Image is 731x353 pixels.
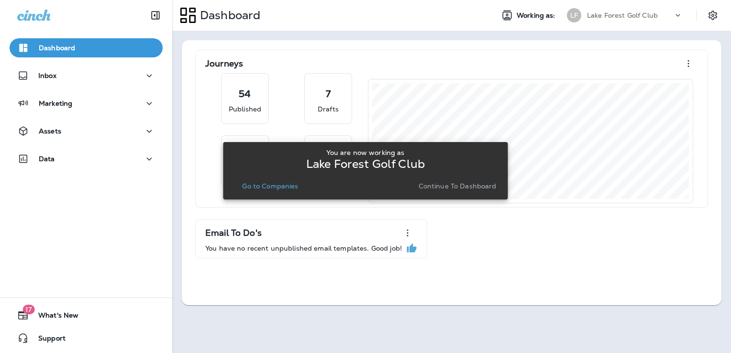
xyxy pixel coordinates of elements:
button: Data [10,149,163,168]
div: LF [567,8,581,22]
p: Lake Forest Golf Club [587,11,658,19]
span: Support [29,334,66,346]
span: Working as: [517,11,557,20]
p: You are now working as [326,149,404,156]
p: Dashboard [196,8,260,22]
button: 17What's New [10,306,163,325]
button: Continue to Dashboard [415,179,500,193]
button: Settings [704,7,721,24]
p: Data [39,155,55,163]
button: Inbox [10,66,163,85]
p: Continue to Dashboard [419,182,497,190]
button: Go to Companies [238,179,302,193]
button: Support [10,329,163,348]
button: Marketing [10,94,163,113]
p: You have no recent unpublished email templates. Good job! [205,244,402,252]
p: Assets [39,127,61,135]
span: 17 [22,305,34,314]
p: Marketing [39,99,72,107]
button: Collapse Sidebar [142,6,169,25]
p: Inbox [38,72,56,79]
p: Email To Do's [205,228,262,238]
p: Go to Companies [242,182,298,190]
p: Dashboard [39,44,75,52]
span: What's New [29,311,78,323]
button: Dashboard [10,38,163,57]
p: Lake Forest Golf Club [306,160,425,168]
button: Assets [10,121,163,141]
p: Journeys [205,59,243,68]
